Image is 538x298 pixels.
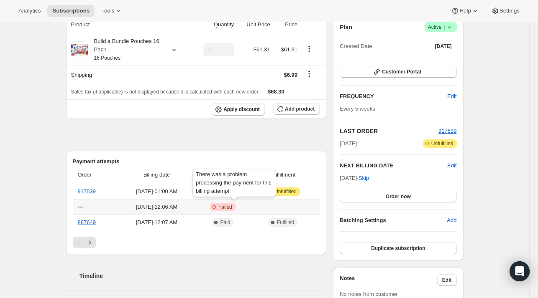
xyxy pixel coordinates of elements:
span: Sales tax (if applicable) is not displayed because it is calculated with each new order. [71,89,260,95]
span: Analytics [18,8,41,14]
span: [DATE] · 12:07 AM [119,218,194,227]
h2: Timeline [79,272,327,280]
h2: Payment attempts [73,157,320,166]
button: Edit [442,90,461,103]
span: Order now [386,193,411,200]
span: Created Date [340,42,372,51]
span: Fulfilled [277,219,294,226]
h3: Notes [340,274,437,286]
button: Tools [96,5,128,17]
button: Customer Portal [340,66,456,78]
span: $61.31 [281,46,297,53]
span: [DATE] · [340,175,369,181]
small: 16 Pouches [94,55,120,61]
th: Quantity [192,15,236,34]
span: Add [447,216,456,225]
h2: LAST ORDER [340,127,438,135]
button: Edit [447,162,456,170]
span: Skip [359,174,369,182]
span: Settings [500,8,520,14]
span: [DATE] [340,139,357,148]
span: Subscriptions [52,8,90,14]
div: Open Intercom Messenger [510,261,530,281]
span: Help [459,8,471,14]
h2: FREQUENCY [340,92,447,101]
span: [DATE] [435,43,452,50]
button: Add product [273,103,320,115]
h6: Batching Settings [340,216,447,225]
th: Product [66,15,192,34]
button: Duplicate subscription [340,242,456,254]
button: Product actions [302,44,316,53]
th: Shipping [66,66,192,84]
h2: Plan [340,23,352,31]
button: Next [84,237,96,248]
span: Billing date [119,171,194,179]
span: [DATE] · 12:06 AM [119,203,194,211]
a: 887649 [78,219,96,225]
span: Add product [285,106,315,112]
span: Failed [218,204,232,210]
span: [DATE] · 01:00 AM [119,187,194,196]
span: $61.31 [254,46,270,53]
div: Build a Bundle Pouches 16 Pack [88,37,163,62]
a: 917539 [438,128,456,134]
span: $6.99 [284,72,297,78]
button: Order now [340,191,456,202]
span: --- [78,204,83,210]
button: Apply discount [212,103,265,116]
h2: NEXT BILLING DATE [340,162,447,170]
span: Fulfillment [251,171,315,179]
span: | [443,24,445,30]
button: Skip [354,172,374,185]
span: $68.30 [268,88,284,95]
button: Edit [437,274,457,286]
span: Paid [220,219,230,226]
span: Edit [442,277,452,283]
button: Add [442,214,461,227]
span: Edit [447,92,456,101]
span: Unfulfilled [274,188,297,195]
button: Help [446,5,484,17]
button: Settings [486,5,525,17]
a: 917539 [78,188,96,194]
span: No notes from customer [340,291,398,297]
span: Every 5 weeks [340,106,375,112]
span: Customer Portal [382,68,421,75]
span: Duplicate subscription [371,245,425,252]
span: Active [428,23,453,31]
span: Tools [101,8,114,14]
button: Shipping actions [302,69,316,78]
span: Apply discount [223,106,260,113]
button: [DATE] [430,40,457,52]
th: Unit Price [236,15,272,34]
nav: Pagination [73,237,320,248]
th: Order [73,166,117,184]
button: Subscriptions [47,5,95,17]
span: Unfulfilled [431,140,453,147]
button: 917539 [438,127,456,135]
th: Price [273,15,300,34]
button: Analytics [13,5,46,17]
